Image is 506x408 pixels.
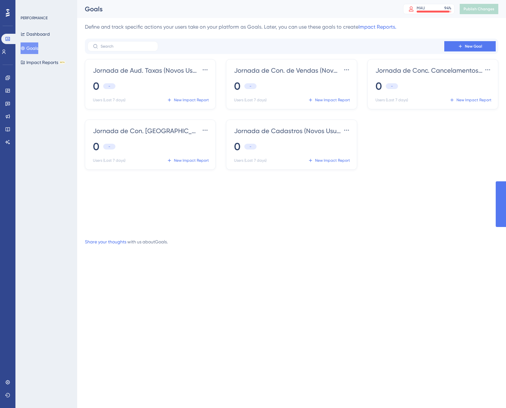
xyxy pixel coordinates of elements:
[85,23,498,31] div: Define and track specific actions your users take on your platform as Goals. Later, you can use t...
[93,140,99,154] span: 0
[315,158,350,163] span: New Impact Report
[307,95,352,105] button: New Impact Report
[234,79,240,93] span: 0
[358,24,396,30] a: Impact Reports.
[444,5,451,11] div: 94 %
[85,239,126,244] a: Share your thoughts
[234,140,240,154] span: 0
[59,61,65,64] div: BETA
[375,79,382,93] span: 0
[21,28,50,40] button: Dashboard
[417,5,425,11] div: MAU
[101,44,153,49] input: Search
[85,5,387,14] div: Goals
[444,41,496,51] button: New Goal
[21,42,38,54] button: Goals
[234,66,341,75] span: Jornada de Con. de Vendas (Novos Usuários)
[108,144,110,149] span: -
[21,57,65,68] button: Impact ReportsBETA
[249,144,251,149] span: -
[307,155,352,166] button: New Impact Report
[315,97,350,103] span: New Impact Report
[234,158,267,163] span: Users (Last 7 days)
[174,158,209,163] span: New Impact Report
[93,97,125,103] span: Users (Last 7 days)
[21,15,48,21] div: PERFORMANCE
[174,97,209,103] span: New Impact Report
[456,97,492,103] span: New Impact Report
[165,95,210,105] button: New Impact Report
[375,97,408,103] span: Users (Last 7 days)
[165,155,210,166] button: New Impact Report
[93,79,99,93] span: 0
[234,126,341,135] span: Jornada de Cadastros (Novos Usuários)
[465,44,482,49] span: New Goal
[448,95,493,105] button: New Impact Report
[108,84,110,89] span: -
[391,84,393,89] span: -
[85,238,168,246] div: with us about Goals .
[464,6,494,12] span: Publish Changes
[375,66,483,75] span: Jornada de Conc. Cancelamentos (Novos Usuários)
[93,126,200,135] span: Jornada de Con. [GEOGRAPHIC_DATA]. ([GEOGRAPHIC_DATA])
[479,383,498,402] iframe: UserGuiding AI Assistant Launcher
[93,66,200,75] span: Jornada de Aud. Taxas (Novos Usuários)
[234,97,267,103] span: Users (Last 7 days)
[460,4,498,14] button: Publish Changes
[249,84,251,89] span: -
[93,158,125,163] span: Users (Last 7 days)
